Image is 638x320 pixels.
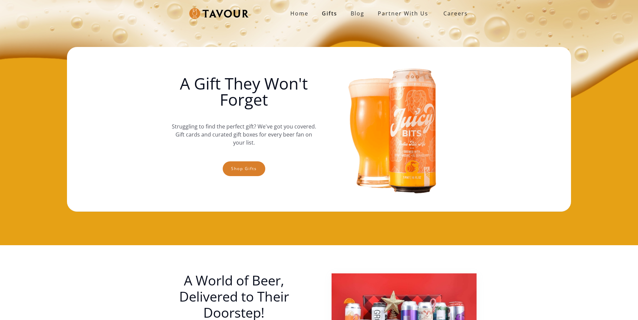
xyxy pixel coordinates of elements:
a: Home [284,7,315,20]
h1: A Gift They Won't Forget [171,75,316,108]
a: Gifts [315,7,344,20]
a: Blog [344,7,371,20]
strong: Careers [443,7,468,20]
strong: Home [290,10,308,17]
a: Shop gifts [223,161,265,176]
p: Struggling to find the perfect gift? We've got you covered. Gift cards and curated gift boxes for... [171,116,316,153]
a: Careers [435,4,473,23]
a: partner with us [371,7,435,20]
